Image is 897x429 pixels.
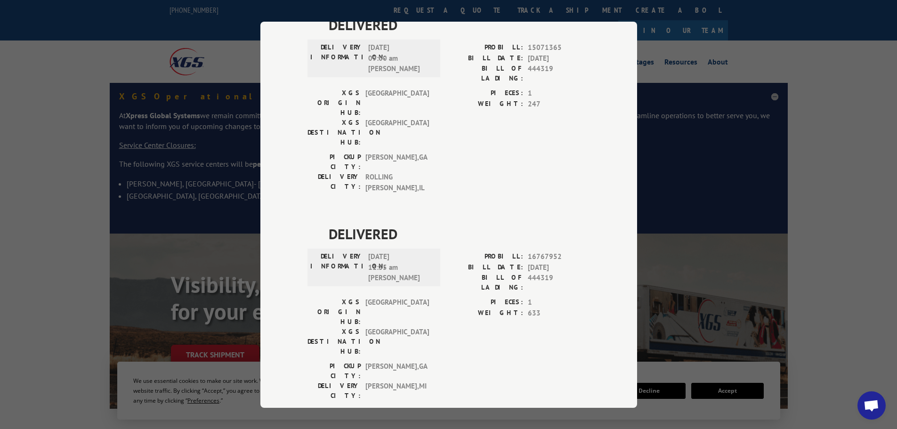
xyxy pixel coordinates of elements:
label: DELIVERY CITY: [307,172,361,193]
span: 247 [528,98,590,109]
span: [GEOGRAPHIC_DATA] [365,88,429,118]
span: 1 [528,88,590,99]
span: [DATE] 09:00 am [PERSON_NAME] [368,42,432,74]
span: 633 [528,308,590,318]
span: DELIVERED [329,223,590,244]
label: PIECES: [449,88,523,99]
span: [PERSON_NAME] , GA [365,361,429,381]
label: WEIGHT: [449,308,523,318]
label: DELIVERY INFORMATION: [310,251,364,283]
span: 444319 [528,64,590,83]
span: 1 [528,297,590,308]
span: DELIVERED [329,14,590,35]
label: DELIVERY CITY: [307,381,361,401]
span: [PERSON_NAME] , MI [365,381,429,401]
span: [DATE] [528,53,590,64]
label: BILL OF LADING: [449,273,523,292]
label: WEIGHT: [449,98,523,109]
label: PIECES: [449,297,523,308]
label: PICKUP CITY: [307,152,361,172]
label: XGS DESTINATION HUB: [307,327,361,356]
span: [GEOGRAPHIC_DATA] [365,118,429,147]
label: BILL OF LADING: [449,64,523,83]
label: BILL DATE: [449,262,523,273]
label: XGS ORIGIN HUB: [307,88,361,118]
span: 15071365 [528,42,590,53]
label: PROBILL: [449,42,523,53]
span: 16767952 [528,251,590,262]
span: [GEOGRAPHIC_DATA] [365,327,429,356]
label: XGS DESTINATION HUB: [307,118,361,147]
span: [PERSON_NAME] , GA [365,152,429,172]
a: Open chat [857,391,886,420]
label: PICKUP CITY: [307,361,361,381]
label: DELIVERY INFORMATION: [310,42,364,74]
label: XGS ORIGIN HUB: [307,297,361,327]
label: BILL DATE: [449,53,523,64]
span: ROLLING [PERSON_NAME] , IL [365,172,429,193]
span: [GEOGRAPHIC_DATA] [365,297,429,327]
label: PROBILL: [449,251,523,262]
span: 444319 [528,273,590,292]
span: [DATE] [528,262,590,273]
span: [DATE] 11:35 am [PERSON_NAME] [368,251,432,283]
